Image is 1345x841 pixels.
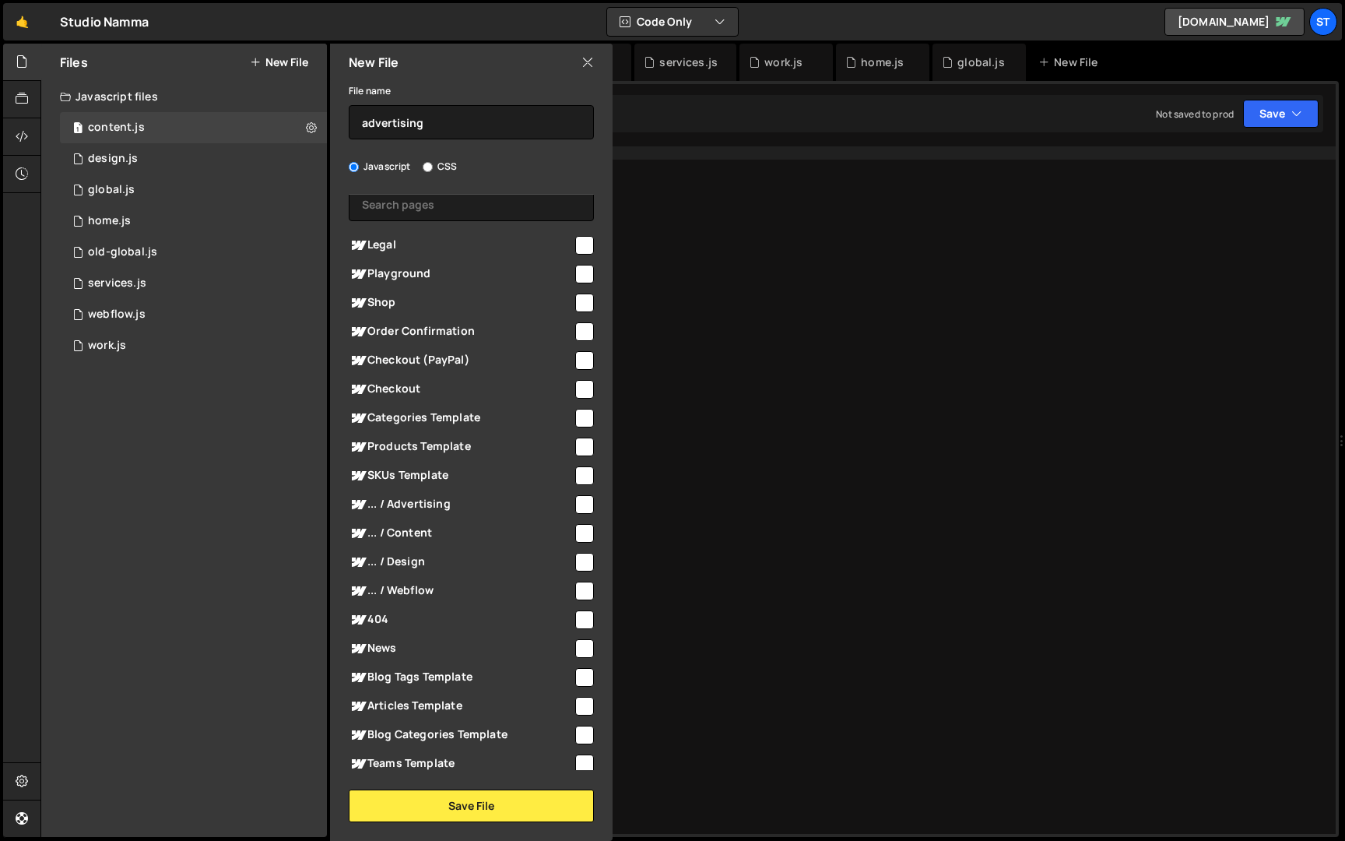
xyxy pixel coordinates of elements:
[607,8,738,36] button: Code Only
[349,726,573,744] span: Blog Categories Template
[88,245,157,259] div: old-global.js
[349,294,573,312] span: Shop
[349,236,573,255] span: Legal
[349,162,359,172] input: Javascript
[349,611,573,629] span: 404
[60,143,327,174] div: 16482/47492.js
[957,55,1004,70] div: global.js
[349,438,573,456] span: Products Template
[1309,8,1337,36] a: St
[88,183,135,197] div: global.js
[349,582,573,600] span: ... / Webflow
[88,276,146,290] div: services.js
[60,299,327,330] div: 16482/47491.js
[73,123,83,135] span: 1
[764,55,802,70] div: work.js
[88,121,145,135] div: content.js
[349,495,573,514] span: ... / Advertising
[349,553,573,572] span: ... / Design
[88,152,138,166] div: design.js
[349,265,573,283] span: Playground
[60,54,88,71] h2: Files
[349,466,573,485] span: SKUs Template
[349,351,573,370] span: Checkout (PayPal)
[250,56,308,69] button: New File
[861,55,904,70] div: home.js
[1243,100,1319,128] button: Save
[349,409,573,428] span: Categories Template
[60,174,327,206] div: 16482/44667.js
[349,159,411,174] label: Javascript
[423,162,433,172] input: CSS
[349,639,573,658] span: News
[88,308,146,322] div: webflow.js
[1164,8,1305,36] a: [DOMAIN_NAME]
[3,3,41,40] a: 🤙
[349,105,594,139] input: Name
[60,206,327,237] div: 16482/47488.js
[60,12,149,31] div: Studio Namma
[349,380,573,399] span: Checkout
[423,159,457,174] label: CSS
[60,330,327,361] div: work.js
[60,112,327,143] div: 16482/47493.js
[60,237,327,268] div: 16482/47487.js
[349,83,391,99] label: File name
[349,790,594,822] button: Save File
[349,187,594,221] input: Search pages
[349,322,573,341] span: Order Confirmation
[349,54,399,71] h2: New File
[88,214,131,228] div: home.js
[349,524,573,543] span: ... / Content
[41,81,327,112] div: Javascript files
[1038,55,1104,70] div: New File
[88,339,126,353] div: work.js
[1156,107,1234,121] div: Not saved to prod
[349,668,573,687] span: Blog Tags Template
[60,268,327,299] div: 16482/47490.js
[659,55,718,70] div: services.js
[349,755,573,773] span: Teams Template
[349,697,573,716] span: Articles Template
